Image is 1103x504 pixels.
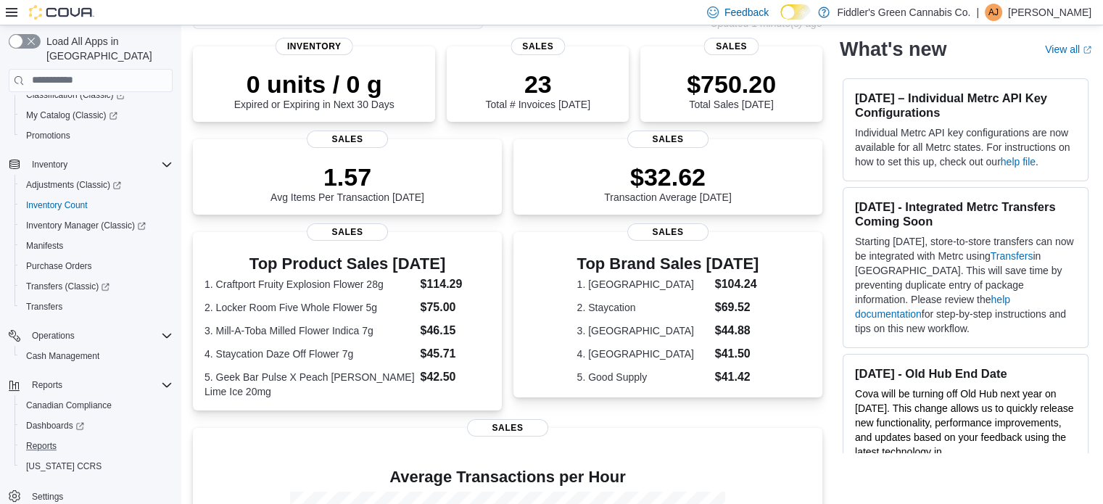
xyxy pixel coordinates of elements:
span: Transfers [26,301,62,313]
button: Reports [26,376,68,394]
div: Total Sales [DATE] [687,70,776,110]
span: Inventory Count [20,197,173,214]
span: Operations [26,327,173,344]
span: Canadian Compliance [20,397,173,414]
span: Feedback [724,5,769,20]
span: Manifests [20,237,173,255]
dd: $69.52 [715,299,759,316]
span: Sales [704,38,759,55]
div: Alice Johannesson [985,4,1002,21]
a: Transfers (Classic) [20,278,115,295]
dd: $41.50 [715,345,759,363]
span: Transfers (Classic) [20,278,173,295]
dd: $104.24 [715,276,759,293]
span: Reports [20,437,173,455]
span: My Catalog (Classic) [20,107,173,124]
span: Classification (Classic) [26,89,125,101]
a: Dashboards [15,416,178,436]
span: Classification (Classic) [20,86,173,104]
span: Sales [307,223,388,241]
p: 1.57 [270,162,424,191]
span: Dashboards [26,420,84,431]
span: Canadian Compliance [26,400,112,411]
p: 0 units / 0 g [234,70,394,99]
span: Washington CCRS [20,458,173,475]
span: Inventory Count [26,199,88,211]
a: [US_STATE] CCRS [20,458,107,475]
dt: 1. [GEOGRAPHIC_DATA] [577,277,709,292]
span: Sales [467,419,548,437]
span: Inventory Manager (Classic) [26,220,146,231]
span: Transfers (Classic) [26,281,110,292]
p: Fiddler's Green Cannabis Co. [837,4,970,21]
span: Operations [32,330,75,342]
h4: Average Transactions per Hour [205,468,811,486]
h2: What's new [840,38,946,61]
a: Reports [20,437,62,455]
span: Cash Management [20,347,173,365]
a: Promotions [20,127,76,144]
a: help file [1001,156,1036,168]
div: Total # Invoices [DATE] [485,70,590,110]
button: Reports [3,375,178,395]
dt: 3. Mill-A-Toba Milled Flower Indica 7g [205,323,414,338]
h3: Top Brand Sales [DATE] [577,255,759,273]
img: Cova [29,5,94,20]
a: Transfers (Classic) [15,276,178,297]
a: Transfers [20,298,68,315]
dt: 5. Geek Bar Pulse X Peach [PERSON_NAME] Lime Ice 20mg [205,370,414,399]
span: Sales [627,223,709,241]
button: Inventory [26,156,73,173]
p: $32.62 [604,162,732,191]
dd: $114.29 [420,276,489,293]
span: Inventory [32,159,67,170]
button: Reports [15,436,178,456]
button: Inventory [3,154,178,175]
a: Inventory Count [20,197,94,214]
button: Canadian Compliance [15,395,178,416]
span: Cash Management [26,350,99,362]
dt: 4. Staycation Daze Off Flower 7g [205,347,414,361]
span: Promotions [26,130,70,141]
div: Expired or Expiring in Next 30 Days [234,70,394,110]
a: Adjustments (Classic) [15,175,178,195]
p: [PERSON_NAME] [1008,4,1091,21]
span: AJ [988,4,999,21]
dt: 5. Good Supply [577,370,709,384]
dd: $42.50 [420,368,489,386]
span: Sales [627,131,709,148]
span: Settings [32,491,63,503]
a: Inventory Manager (Classic) [15,215,178,236]
a: Classification (Classic) [15,85,178,105]
span: Inventory [276,38,353,55]
span: Dashboards [20,417,173,434]
span: Manifests [26,240,63,252]
h3: [DATE] - Integrated Metrc Transfers Coming Soon [855,199,1076,228]
p: Individual Metrc API key configurations are now available for all Metrc states. For instructions ... [855,125,1076,169]
a: Manifests [20,237,69,255]
span: Reports [26,440,57,452]
p: $750.20 [687,70,776,99]
dt: 4. [GEOGRAPHIC_DATA] [577,347,709,361]
a: Classification (Classic) [20,86,131,104]
dt: 3. [GEOGRAPHIC_DATA] [577,323,709,338]
button: Transfers [15,297,178,317]
button: Inventory Count [15,195,178,215]
a: Transfers [991,250,1033,262]
dd: $46.15 [420,322,489,339]
svg: External link [1083,46,1091,54]
p: 23 [485,70,590,99]
button: Operations [3,326,178,346]
button: Promotions [15,125,178,146]
a: Adjustments (Classic) [20,176,127,194]
dd: $45.71 [420,345,489,363]
input: Dark Mode [780,4,811,20]
div: Transaction Average [DATE] [604,162,732,203]
a: My Catalog (Classic) [15,105,178,125]
span: Purchase Orders [26,260,92,272]
dt: 2. Locker Room Five Whole Flower 5g [205,300,414,315]
span: Transfers [20,298,173,315]
a: Dashboards [20,417,90,434]
button: Purchase Orders [15,256,178,276]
